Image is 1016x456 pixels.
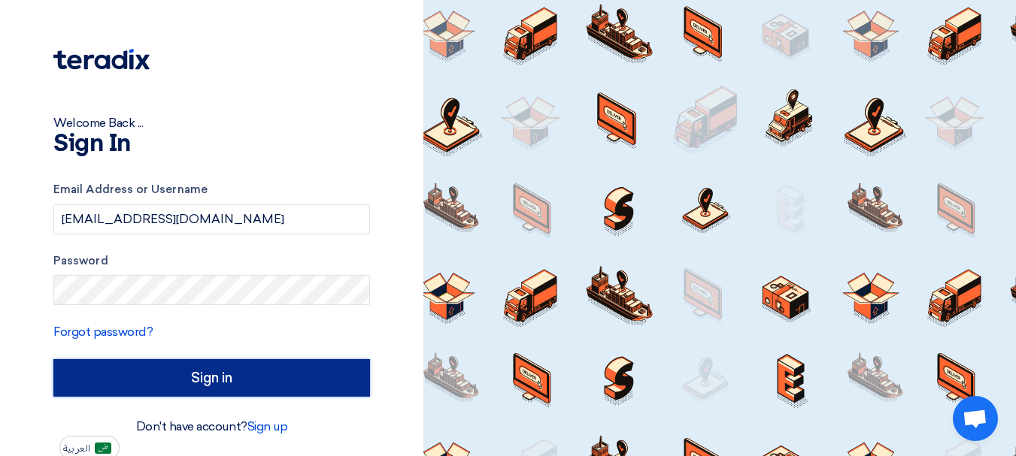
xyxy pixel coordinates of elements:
input: Sign in [53,359,370,397]
span: العربية [63,443,90,454]
a: Forgot password? [53,325,153,339]
div: Open chat [953,396,998,441]
img: ar-AR.png [95,442,111,454]
h1: Sign In [53,132,370,156]
label: Email Address or Username [53,181,370,198]
div: Don't have account? [53,418,370,436]
div: Welcome Back ... [53,114,370,132]
a: Sign up [247,419,288,433]
img: Teradix logo [53,49,150,70]
label: Password [53,252,370,270]
input: Enter your business email or username [53,204,370,234]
